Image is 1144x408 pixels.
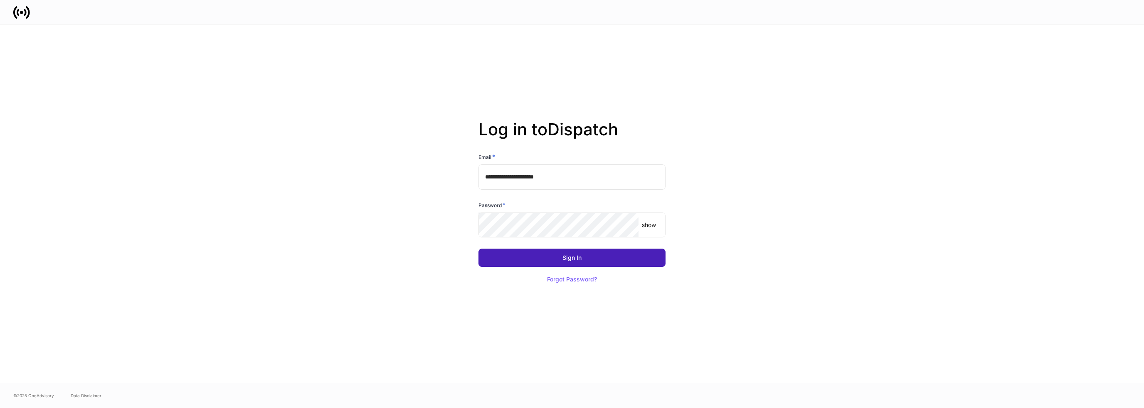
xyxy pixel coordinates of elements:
[547,276,597,282] div: Forgot Password?
[562,255,582,261] div: Sign In
[478,201,505,209] h6: Password
[478,153,495,161] h6: Email
[537,270,607,288] button: Forgot Password?
[642,221,656,229] p: show
[71,392,101,399] a: Data Disclaimer
[13,392,54,399] span: © 2025 OneAdvisory
[478,120,666,153] h2: Log in to Dispatch
[478,249,666,267] button: Sign In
